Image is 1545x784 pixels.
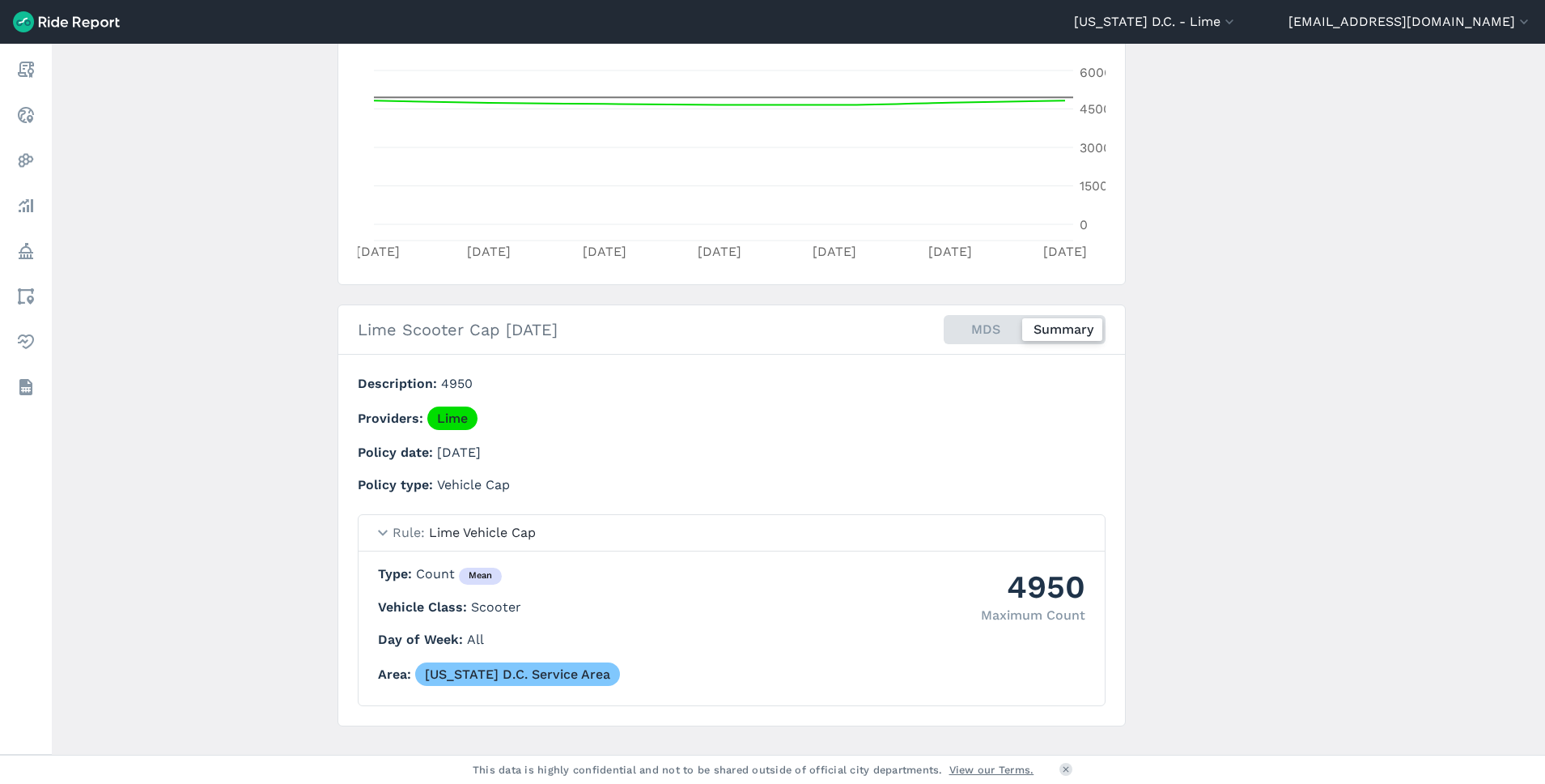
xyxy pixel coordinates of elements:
span: All [467,632,484,647]
tspan: 1500 [1080,178,1108,194]
span: Type [378,566,416,582]
span: Vehicle Cap [437,477,510,492]
div: mean [459,568,502,586]
span: Description [358,376,441,391]
span: Vehicle Class [378,599,471,615]
tspan: [DATE] [698,244,741,259]
tspan: [DATE] [467,244,511,259]
tspan: [DATE] [582,244,626,259]
a: Datasets [11,373,40,402]
span: Rule [393,525,429,540]
button: [US_STATE] D.C. - Lime [1074,12,1237,32]
tspan: 4500 [1080,101,1111,117]
a: [US_STATE] D.C. Service Area [415,663,620,686]
summary: RuleLime Vehicle Cap [359,515,1105,552]
img: Ride Report [13,11,120,32]
span: 4950 [441,376,473,391]
a: Health [11,327,40,356]
a: Realtime [11,100,40,130]
span: Policy date [358,445,437,460]
tspan: 3000 [1080,140,1111,156]
a: Analyze [11,191,40,220]
span: Count [416,566,502,582]
span: Lime Vehicle Cap [429,525,536,540]
a: Lime [427,407,478,430]
a: Areas [11,282,40,311]
h2: Lime Scooter Cap [DATE] [358,317,558,342]
tspan: 6000 [1080,65,1112,80]
a: Policy [11,236,40,266]
button: [EMAIL_ADDRESS][DOMAIN_NAME] [1288,12,1532,32]
span: Day of Week [378,632,467,647]
tspan: [DATE] [927,244,971,259]
tspan: [DATE] [356,244,400,259]
tspan: 0 [1080,217,1088,232]
span: Policy type [358,477,437,492]
tspan: [DATE] [813,244,856,259]
span: Scooter [471,599,521,615]
span: [DATE] [437,445,481,460]
div: Maximum Count [981,606,1085,625]
a: View our Terms. [949,762,1034,778]
span: Providers [358,411,427,426]
tspan: [DATE] [1043,244,1087,259]
span: Area [378,667,415,682]
a: Report [11,55,40,84]
div: 4950 [981,565,1085,609]
a: Heatmaps [11,146,40,175]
